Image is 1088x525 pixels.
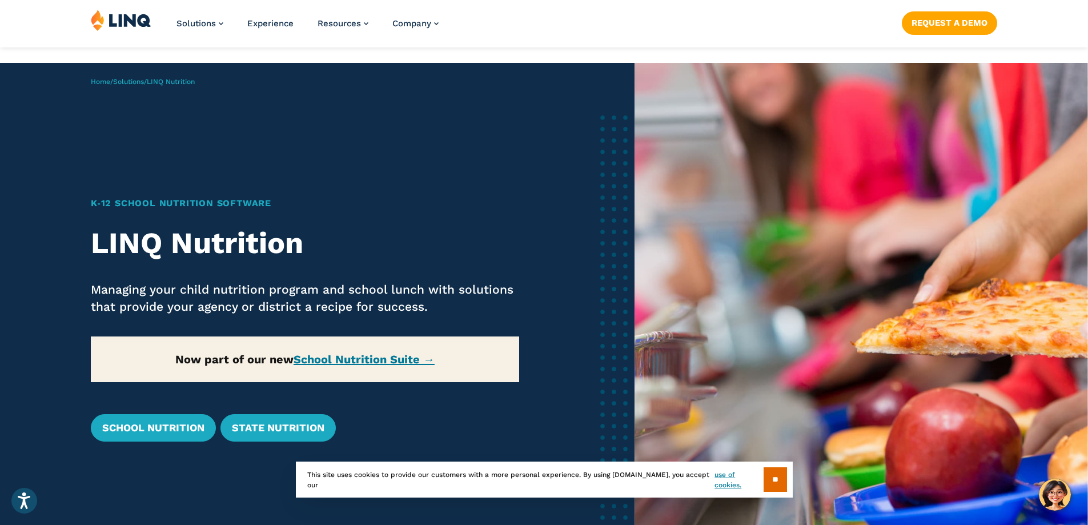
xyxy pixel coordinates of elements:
[318,18,368,29] a: Resources
[176,18,223,29] a: Solutions
[91,78,195,86] span: / /
[902,11,997,34] a: Request a Demo
[175,352,435,366] strong: Now part of our new
[91,78,110,86] a: Home
[294,352,435,366] a: School Nutrition Suite →
[176,9,439,47] nav: Primary Navigation
[392,18,431,29] span: Company
[1039,479,1071,511] button: Hello, have a question? Let’s chat.
[91,226,303,261] strong: LINQ Nutrition
[902,9,997,34] nav: Button Navigation
[147,78,195,86] span: LINQ Nutrition
[714,470,763,490] a: use of cookies.
[91,281,520,315] p: Managing your child nutrition program and school lunch with solutions that provide your agency or...
[247,18,294,29] a: Experience
[392,18,439,29] a: Company
[91,9,151,31] img: LINQ | K‑12 Software
[91,414,216,442] a: School Nutrition
[91,197,520,210] h1: K‑12 School Nutrition Software
[296,462,793,498] div: This site uses cookies to provide our customers with a more personal experience. By using [DOMAIN...
[220,414,336,442] a: State Nutrition
[176,18,216,29] span: Solutions
[113,78,144,86] a: Solutions
[318,18,361,29] span: Resources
